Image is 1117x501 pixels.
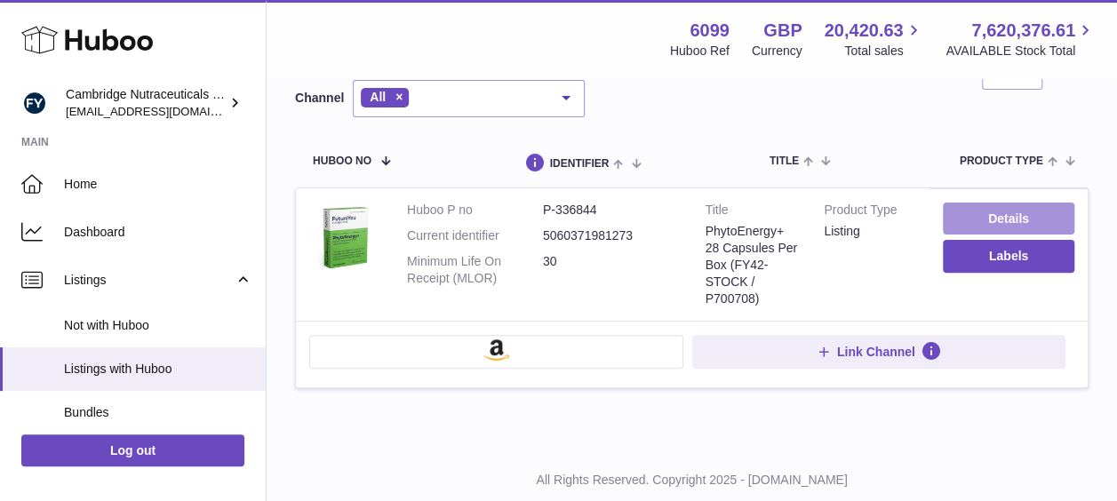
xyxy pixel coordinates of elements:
a: 20,420.63 Total sales [824,19,923,60]
div: Cambridge Nutraceuticals Ltd [66,86,226,120]
div: PhytoEnergy+ 28 Capsules Per Box (FY42-STOCK / P700708) [706,223,798,306]
strong: GBP [763,19,802,43]
a: 7,620,376.61 AVAILABLE Stock Total [945,19,1096,60]
span: identifier [550,158,610,170]
dt: Minimum Life On Receipt (MLOR) [407,253,543,287]
span: Home [64,176,252,193]
label: Channel [295,90,344,107]
span: Total sales [844,43,923,60]
img: internalAdmin-6099@internal.huboo.com [21,90,48,116]
dd: P-336844 [543,202,679,219]
a: Details [943,203,1074,235]
span: Listings [64,272,234,289]
strong: Title [706,202,798,223]
dd: 5060371981273 [543,227,679,244]
span: Bundles [64,404,252,421]
span: Product Type [960,155,1043,167]
span: [EMAIL_ADDRESS][DOMAIN_NAME] [66,104,261,118]
span: 7,620,376.61 [971,19,1075,43]
p: All Rights Reserved. Copyright 2025 - [DOMAIN_NAME] [281,472,1103,489]
img: amazon-small.png [483,339,509,361]
span: All [370,90,386,104]
div: listing [824,223,916,240]
span: Link Channel [837,344,915,360]
span: title [770,155,799,167]
dt: Huboo P no [407,202,543,219]
span: AVAILABLE Stock Total [945,43,1096,60]
a: Log out [21,434,244,466]
strong: 6099 [690,19,730,43]
button: Labels [943,240,1074,272]
div: Currency [752,43,802,60]
dt: Current identifier [407,227,543,244]
img: PhytoEnergy+ 28 Capsules Per Box (FY42-STOCK / P700708) [309,202,380,273]
div: Huboo Ref [670,43,730,60]
strong: Product Type [824,202,916,223]
span: Huboo no [313,155,371,167]
span: Listings with Huboo [64,361,252,378]
span: 20,420.63 [824,19,903,43]
dd: 30 [543,253,679,287]
span: Dashboard [64,224,252,241]
span: Not with Huboo [64,317,252,334]
button: Link Channel [692,335,1066,369]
